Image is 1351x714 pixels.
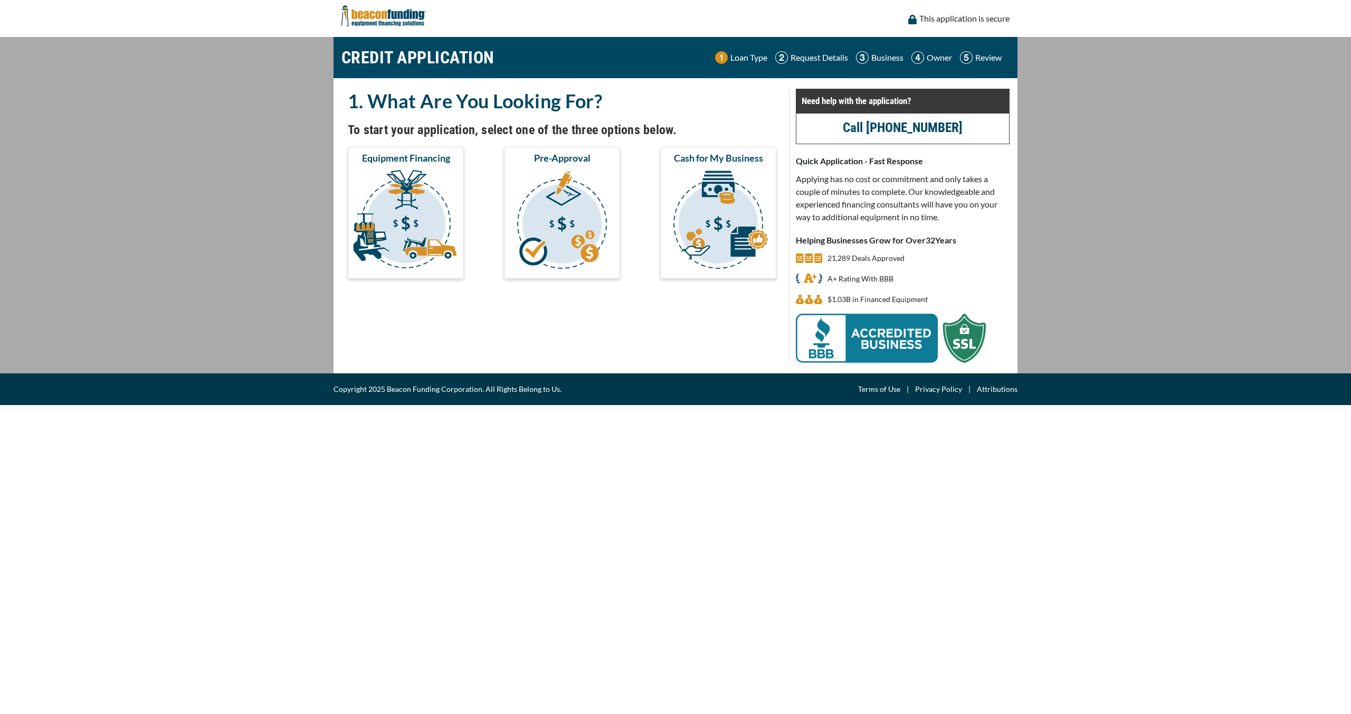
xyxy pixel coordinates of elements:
[341,42,494,73] h1: CREDIT APPLICATION
[960,51,973,64] img: Step 5
[348,89,776,113] h2: 1. What Are You Looking For?
[660,147,776,279] button: Cash for My Business
[334,383,562,396] span: Copyright 2025 Beacon Funding Corporation. All Rights Belong to Us.
[919,12,1010,25] p: This application is secure
[796,173,1010,223] p: Applying has no cost or commitment and only takes a couple of minutes to complete. Our knowledgea...
[926,235,935,245] span: 32
[962,383,977,396] span: |
[796,234,1010,247] p: Helping Businesses Grow for Over Years
[534,152,591,164] span: Pre-Approval
[730,51,767,64] p: Loan Type
[775,51,788,64] img: Step 2
[911,51,924,64] img: Step 4
[504,147,620,279] button: Pre-Approval
[927,51,952,64] p: Owner
[796,314,986,363] img: BBB Acredited Business and SSL Protection
[915,383,962,396] a: Privacy Policy
[900,383,915,396] span: |
[856,51,869,64] img: Step 3
[871,51,903,64] p: Business
[674,152,763,164] span: Cash for My Business
[350,168,462,274] img: Equipment Financing
[802,95,1004,107] p: Need help with the application?
[362,152,450,164] span: Equipment Financing
[348,121,776,139] h4: To start your application, select one of the three options below.
[662,168,774,274] img: Cash for My Business
[975,51,1002,64] p: Review
[827,273,893,285] p: A+ Rating With BBB
[348,147,464,279] button: Equipment Financing
[858,383,900,396] a: Terms of Use
[827,252,905,265] p: 21,289 Deals Approved
[843,120,963,135] a: Call [PHONE_NUMBER]
[791,51,848,64] p: Request Details
[977,383,1017,396] a: Attributions
[908,15,917,24] img: lock icon to convery security
[827,293,928,306] p: $1.03B in Financed Equipment
[715,51,728,64] img: Step 1
[506,168,618,274] img: Pre-Approval
[796,155,1010,167] p: Quick Application - Fast Response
